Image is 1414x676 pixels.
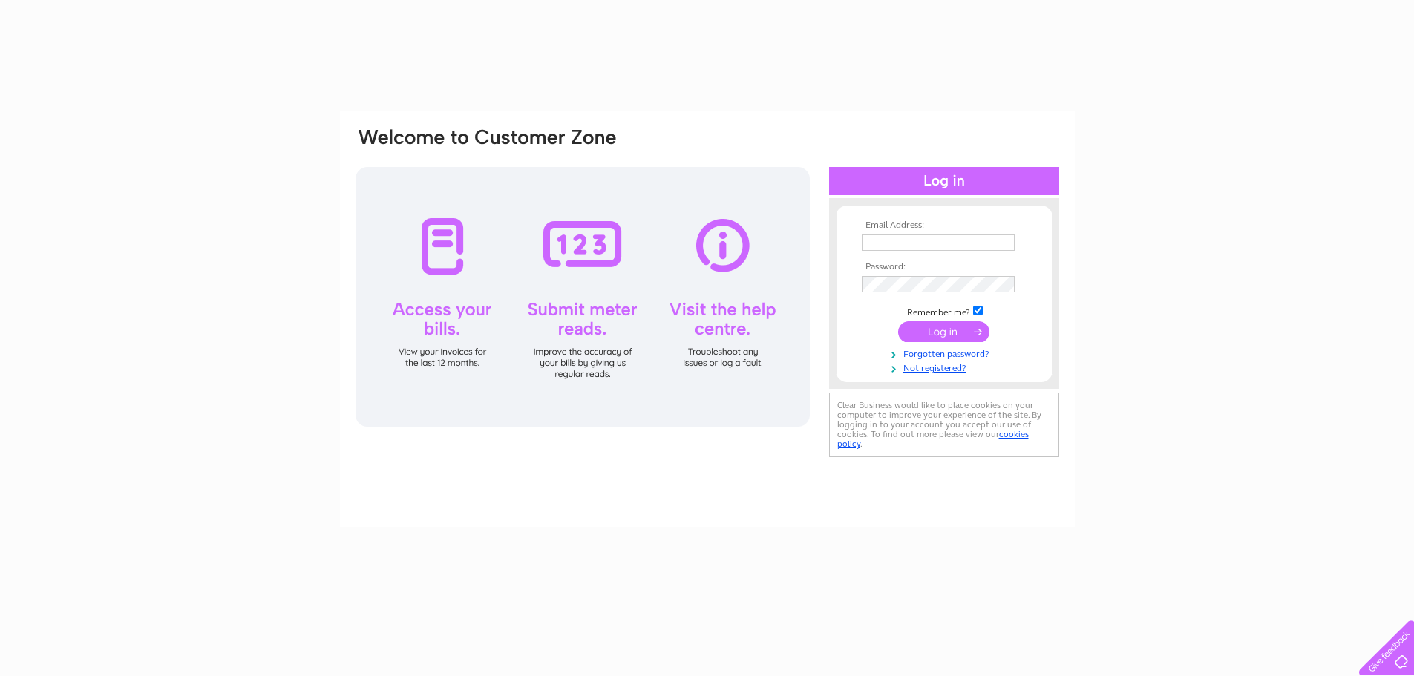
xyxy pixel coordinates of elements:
div: Clear Business would like to place cookies on your computer to improve your experience of the sit... [829,393,1059,457]
th: Password: [858,262,1030,272]
td: Remember me? [858,303,1030,318]
input: Submit [898,321,989,342]
a: Not registered? [862,360,1030,374]
a: Forgotten password? [862,346,1030,360]
th: Email Address: [858,220,1030,231]
a: cookies policy [837,429,1029,449]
